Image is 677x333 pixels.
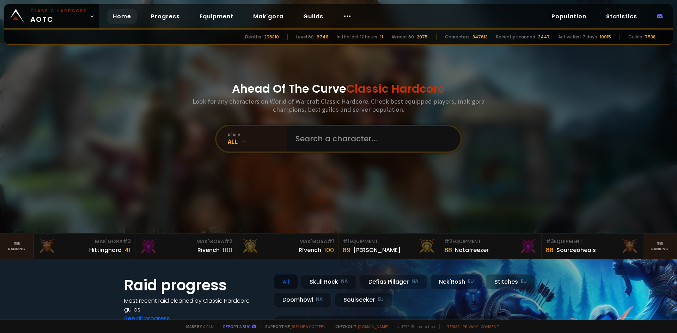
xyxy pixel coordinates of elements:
[538,34,550,40] div: 3447
[391,34,414,40] div: Almost 60
[360,274,427,289] div: Defias Pillager
[331,324,389,329] span: Checkout
[30,8,87,14] small: Classic Hardcore
[546,9,592,24] a: Population
[107,9,137,24] a: Home
[486,274,536,289] div: Stitches
[261,324,327,329] span: Support me,
[542,234,643,259] a: #3Equipment88Sourceoheals
[556,246,596,254] div: Sourceoheals
[124,314,170,322] a: See all progress
[4,4,99,28] a: Classic HardcoreAOTC
[124,245,131,255] div: 41
[444,238,537,245] div: Equipment
[335,292,392,307] div: Soulseeker
[274,274,298,289] div: All
[393,324,435,329] span: v. d752d5 - production
[444,245,452,255] div: 88
[228,132,287,137] div: realm
[145,9,185,24] a: Progress
[558,34,597,40] div: Active last 7 days
[228,137,287,146] div: All
[30,8,87,25] span: AOTC
[274,292,332,307] div: Doomhowl
[472,34,488,40] div: 847613
[197,246,220,254] div: Rivench
[232,80,445,97] h1: Ahead Of The Curve
[353,246,401,254] div: [PERSON_NAME]
[455,246,489,254] div: Notafreezer
[34,234,135,259] a: Mak'Gora#3Hittinghard41
[496,34,535,40] div: Recently scanned
[324,245,334,255] div: 100
[248,9,289,24] a: Mak'gora
[327,238,334,245] span: # 1
[600,9,643,24] a: Statistics
[291,126,452,152] input: Search a character...
[411,278,419,285] small: NA
[463,324,478,329] a: Privacy
[224,238,232,245] span: # 2
[343,238,435,245] div: Equipment
[337,34,377,40] div: In the last 12 hours
[468,278,474,285] small: EU
[298,9,329,24] a: Guilds
[521,278,527,285] small: EU
[245,34,261,40] div: Deaths
[237,234,338,259] a: Mak'Gora#1Rîvench100
[481,324,499,329] a: Consent
[546,238,554,245] span: # 3
[343,245,350,255] div: 89
[317,34,328,40] div: 67411
[123,238,131,245] span: # 3
[301,274,357,289] div: Skull Rock
[445,34,470,40] div: Characters
[645,34,655,40] div: 7538
[124,296,265,314] h4: Most recent raid cleaned by Classic Hardcore guilds
[223,324,251,329] a: Report a bug
[222,245,232,255] div: 100
[546,245,554,255] div: 88
[140,238,232,245] div: Mak'Gora
[190,97,487,113] h3: Look for any characters on World of Warcraft Classic Hardcore. Check best equipped players, mak'g...
[643,234,677,259] a: Seeranking
[38,238,131,245] div: Mak'Gora
[417,34,428,40] div: 2075
[203,324,214,329] a: a fan
[299,246,321,254] div: Rîvench
[378,296,384,303] small: EU
[628,34,642,40] div: Guilds
[338,234,440,259] a: #1Equipment89[PERSON_NAME]
[444,238,452,245] span: # 2
[89,246,122,254] div: Hittinghard
[135,234,237,259] a: Mak'Gora#2Rivench100
[380,34,383,40] div: 11
[194,9,239,24] a: Equipment
[546,238,639,245] div: Equipment
[346,81,445,97] span: Classic Hardcore
[343,238,349,245] span: # 1
[182,324,214,329] span: Made by
[316,296,323,303] small: NA
[341,278,348,285] small: NA
[296,34,314,40] div: Level 60
[241,238,334,245] div: Mak'Gora
[264,34,279,40] div: 206810
[440,234,542,259] a: #2Equipment88Notafreezer
[430,274,483,289] div: Nek'Rosh
[358,324,389,329] a: [DOMAIN_NAME]
[600,34,611,40] div: 10915
[292,324,327,329] a: Buy me a coffee
[124,274,265,296] h1: Raid progress
[447,324,460,329] a: Terms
